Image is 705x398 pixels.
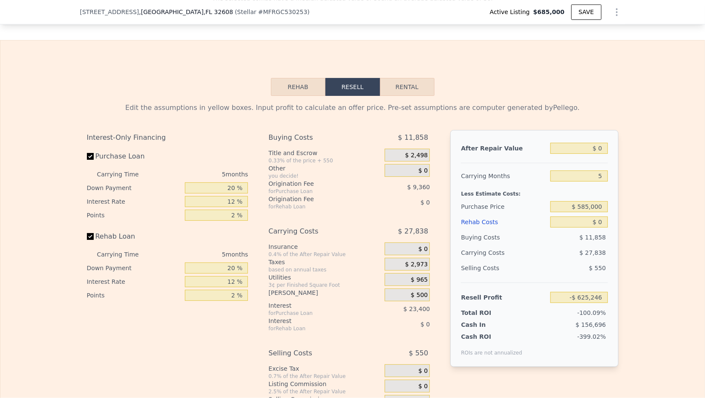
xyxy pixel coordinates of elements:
span: $ 2,498 [405,152,428,159]
div: Title and Escrow [268,149,381,157]
div: for Rehab Loan [268,203,363,210]
div: Down Payment [87,181,182,195]
div: Taxes [268,258,381,266]
span: $ 2,973 [405,261,428,268]
div: After Repair Value [461,141,547,156]
input: Purchase Loan [87,153,94,160]
div: Origination Fee [268,179,363,188]
div: Purchase Price [461,199,547,214]
button: Rehab [271,78,325,96]
span: $ 965 [411,276,428,284]
span: -100.09% [577,309,606,316]
div: Other [268,164,381,173]
span: $ 27,838 [398,224,428,239]
div: for Purchase Loan [268,188,363,195]
div: Selling Costs [268,346,363,361]
span: Stellar [237,9,256,15]
div: Total ROI [461,309,514,317]
div: 5 months [156,248,248,261]
span: $ 0 [418,167,428,175]
span: $ 11,858 [398,130,428,145]
div: Points [87,208,182,222]
div: Listing Commission [268,380,381,388]
div: you decide! [268,173,381,179]
div: Rehab Costs [461,214,547,230]
span: $ 23,400 [403,306,430,312]
div: Carrying Months [461,168,547,184]
span: # MFRGC530253 [258,9,308,15]
span: [STREET_ADDRESS] [80,8,139,16]
div: based on annual taxes [268,266,381,273]
span: $685,000 [533,8,565,16]
span: $ 0 [418,245,428,253]
div: Interest Rate [87,275,182,288]
div: for Rehab Loan [268,325,363,332]
div: Interest-Only Financing [87,130,248,145]
div: 0.7% of the After Repair Value [268,373,381,380]
span: $ 27,838 [579,249,606,256]
label: Purchase Loan [87,149,182,164]
span: $ 11,858 [579,234,606,241]
span: $ 0 [420,199,430,206]
div: Interest [268,301,363,310]
div: [PERSON_NAME] [268,288,381,297]
span: $ 550 [589,265,606,271]
div: Edit the assumptions in yellow boxes. Input profit to calculate an offer price. Pre-set assumptio... [87,103,619,113]
div: Less Estimate Costs: [461,184,607,199]
button: Rental [380,78,435,96]
span: $ 0 [420,321,430,328]
div: for Purchase Loan [268,310,363,317]
div: Down Payment [87,261,182,275]
div: 0.4% of the After Repair Value [268,251,381,258]
span: $ 156,696 [576,321,606,328]
div: Carrying Costs [461,245,514,260]
div: Buying Costs [461,230,547,245]
div: 2.5% of the After Repair Value [268,388,381,395]
button: SAVE [571,4,601,20]
span: $ 550 [409,346,429,361]
div: Points [87,288,182,302]
span: , FL 32608 [204,9,233,15]
div: 5 months [156,167,248,181]
div: Carrying Costs [268,224,363,239]
label: Rehab Loan [87,229,182,244]
div: Carrying Time [97,248,153,261]
div: 0.33% of the price + 550 [268,157,381,164]
span: -399.02% [577,333,606,340]
div: Selling Costs [461,260,547,276]
span: $ 0 [418,367,428,375]
div: Buying Costs [268,130,363,145]
input: Rehab Loan [87,233,94,240]
div: Origination Fee [268,195,363,203]
div: Utilities [268,273,381,282]
div: Excise Tax [268,364,381,373]
div: Resell Profit [461,290,547,305]
div: Insurance [268,242,381,251]
button: Resell [325,78,380,96]
div: ( ) [235,8,310,16]
button: Show Options [608,3,625,20]
div: Cash ROI [461,332,522,341]
div: Cash In [461,320,514,329]
span: , [GEOGRAPHIC_DATA] [139,8,233,16]
span: $ 9,360 [407,184,430,190]
div: 3¢ per Finished Square Foot [268,282,381,288]
div: Carrying Time [97,167,153,181]
div: Interest [268,317,363,325]
span: Active Listing [490,8,533,16]
div: Interest Rate [87,195,182,208]
span: $ 500 [411,291,428,299]
span: $ 0 [418,383,428,390]
div: ROIs are not annualized [461,341,522,356]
